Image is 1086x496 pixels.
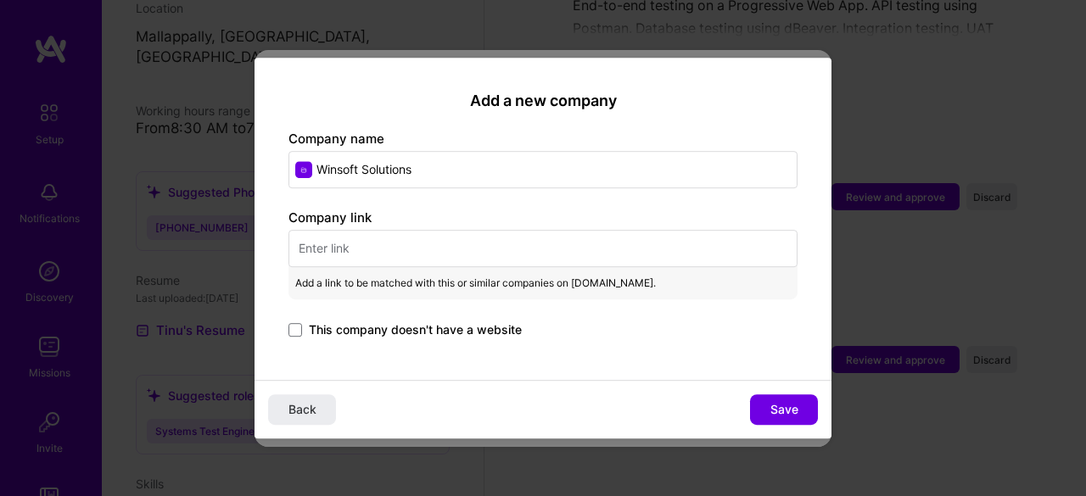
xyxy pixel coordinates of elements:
[750,394,818,425] button: Save
[288,401,316,418] span: Back
[288,131,384,147] label: Company name
[288,92,798,110] h2: Add a new company
[288,230,798,267] input: Enter link
[309,321,522,338] span: This company doesn't have a website
[295,274,656,293] span: Add a link to be matched with this or similar companies on [DOMAIN_NAME].
[288,151,798,188] input: Enter name
[770,401,798,418] span: Save
[288,209,372,226] label: Company link
[268,394,336,425] button: Back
